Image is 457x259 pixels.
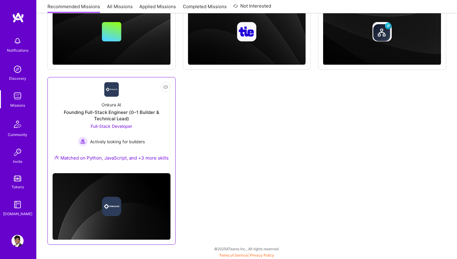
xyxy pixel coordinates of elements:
[10,117,25,131] img: Community
[219,253,248,257] a: Terms of Service
[183,3,227,13] a: Completed Missions
[163,85,168,89] i: icon EyeClosed
[11,199,24,211] img: guide book
[53,82,170,168] a: Company LogoOnkura AIFounding Full-Stack Engineer (0–1 Builder & Technical Lead)Full-Stack Develo...
[233,2,271,13] a: Not Interested
[10,235,25,247] a: User Avatar
[8,131,27,138] div: Community
[139,3,176,13] a: Applied Missions
[9,75,26,82] div: Discovery
[237,22,256,41] img: Company logo
[11,90,24,102] img: teamwork
[90,138,145,145] span: Actively looking for builders
[250,253,274,257] a: Privacy Policy
[13,158,22,165] div: Invite
[12,12,24,23] img: logo
[11,146,24,158] img: Invite
[36,241,457,256] div: © 2025 ATeams Inc., All rights reserved.
[53,173,170,240] img: cover
[78,137,88,146] img: Actively looking for builders
[104,82,119,97] img: Company Logo
[14,176,21,181] img: tokens
[219,253,274,257] span: |
[54,155,169,161] div: Matched on Python, JavaScript, and +3 more skills
[91,124,132,129] span: Full-Stack Developer
[10,102,25,108] div: Missions
[11,235,24,247] img: User Avatar
[372,22,392,41] img: Company logo
[54,155,59,160] img: Ateam Purple Icon
[11,63,24,75] img: discovery
[102,102,121,108] div: Onkura AI
[11,35,24,47] img: bell
[7,47,28,53] div: Notifications
[47,3,100,13] a: Recommended Missions
[3,211,32,217] div: [DOMAIN_NAME]
[102,197,121,216] img: Company logo
[53,109,170,122] div: Founding Full-Stack Engineer (0–1 Builder & Technical Lead)
[11,184,24,190] div: Tokens
[107,3,133,13] a: All Missions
